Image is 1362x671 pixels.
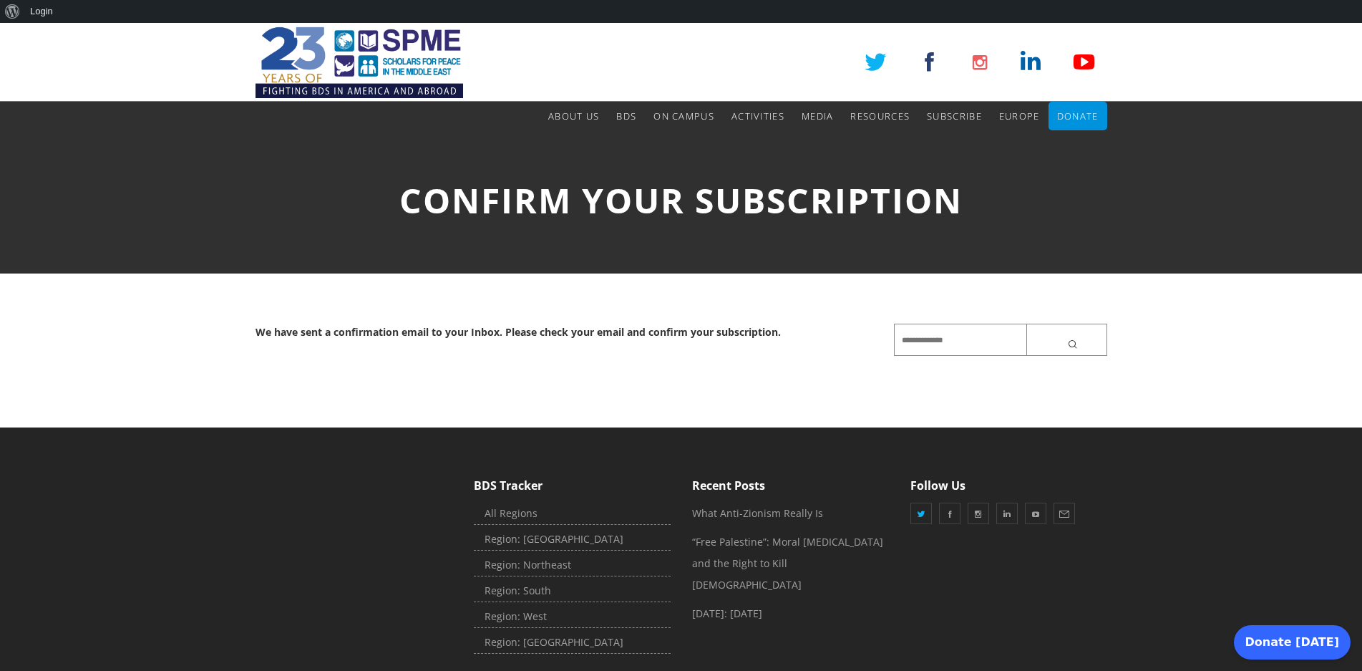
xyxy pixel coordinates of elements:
[927,102,982,130] a: Subscribe
[802,110,834,122] span: Media
[399,177,963,223] span: Confirm your subscription
[653,110,714,122] span: On Campus
[474,478,671,493] h5: BDS Tracker
[616,102,636,130] a: BDS
[474,554,671,576] a: Region: Northeast
[474,632,671,654] a: Region: [GEOGRAPHIC_DATA]
[1057,102,1099,130] a: Donate
[474,503,671,525] a: All Regions
[474,528,671,551] a: Region: [GEOGRAPHIC_DATA]
[999,102,1040,130] a: Europe
[731,110,784,122] span: Activities
[999,110,1040,122] span: Europe
[548,110,599,122] span: About Us
[256,23,463,102] img: SPME
[927,110,982,122] span: Subscribe
[910,478,1107,493] h5: Follow Us
[548,102,599,130] a: About Us
[474,580,671,602] a: Region: South
[850,110,910,122] span: Resources
[1057,110,1099,122] span: Donate
[692,506,823,520] a: What Anti-Zionism Really Is
[850,102,910,130] a: Resources
[256,325,781,339] strong: We have sent a confirmation email to your Inbox. Please check your email and confirm your subscri...
[802,102,834,130] a: Media
[731,102,784,130] a: Activities
[653,102,714,130] a: On Campus
[692,607,762,620] a: [DATE]: [DATE]
[474,606,671,628] a: Region: West
[616,110,636,122] span: BDS
[692,478,889,493] h5: Recent Posts
[692,535,883,592] a: “Free Palestine”: Moral [MEDICAL_DATA] and the Right to Kill [DEMOGRAPHIC_DATA]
